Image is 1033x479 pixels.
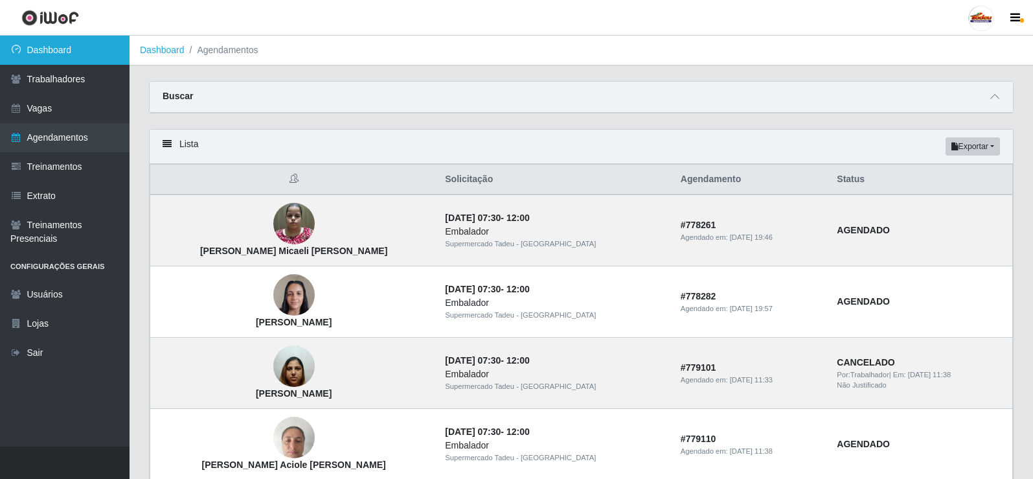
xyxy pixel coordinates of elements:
[273,339,315,394] img: Suelen Aciole Silva
[837,371,889,379] span: Por: Trabalhador
[681,232,821,243] div: Agendado em:
[21,10,79,26] img: CoreUI Logo
[681,303,821,314] div: Agendado em:
[681,446,821,457] div: Agendado em:
[445,284,529,294] strong: -
[730,305,773,312] time: [DATE] 19:57
[445,296,665,310] div: Embalador
[130,36,1033,65] nav: breadcrumb
[681,291,716,301] strong: # 778282
[273,410,315,465] img: Raquel Aciole santos cavalcante
[506,213,530,223] time: 12:00
[506,426,530,437] time: 12:00
[445,381,665,392] div: Supermercado Tadeu - [GEOGRAPHIC_DATA]
[730,233,773,241] time: [DATE] 19:46
[681,362,716,373] strong: # 779101
[837,380,1005,391] div: Não Justificado
[946,137,1000,156] button: Exportar
[445,239,665,250] div: Supermercado Tadeu - [GEOGRAPHIC_DATA]
[445,426,501,437] time: [DATE] 07:30
[837,369,1005,380] div: | Em:
[829,165,1012,195] th: Status
[202,460,386,470] strong: [PERSON_NAME] Aciole [PERSON_NAME]
[445,439,665,452] div: Embalador
[150,130,1013,164] div: Lista
[673,165,829,195] th: Agendamento
[445,368,665,381] div: Embalador
[445,310,665,321] div: Supermercado Tadeu - [GEOGRAPHIC_DATA]
[445,213,501,223] time: [DATE] 07:30
[681,220,716,230] strong: # 778261
[837,296,890,307] strong: AGENDADO
[908,371,951,379] time: [DATE] 11:38
[256,388,332,399] strong: [PERSON_NAME]
[163,91,193,101] strong: Buscar
[445,355,529,366] strong: -
[185,43,258,57] li: Agendamentos
[256,317,332,327] strong: [PERSON_NAME]
[140,45,185,55] a: Dashboard
[445,452,665,463] div: Supermercado Tadeu - [GEOGRAPHIC_DATA]
[445,225,665,239] div: Embalador
[445,213,529,223] strong: -
[506,284,530,294] time: 12:00
[681,434,716,444] strong: # 779110
[445,284,501,294] time: [DATE] 07:30
[273,196,315,251] img: Mayla Micaeli Santos Silva
[837,357,894,368] strong: CANCELADO
[837,439,890,449] strong: AGENDADO
[730,376,773,384] time: [DATE] 11:33
[506,355,530,366] time: 12:00
[445,426,529,437] strong: -
[837,225,890,235] strong: AGENDADO
[437,165,673,195] th: Solicitação
[445,355,501,366] time: [DATE] 07:30
[200,246,387,256] strong: [PERSON_NAME] Micaeli [PERSON_NAME]
[273,268,315,323] img: Rosemary Sousa Silva
[730,447,773,455] time: [DATE] 11:38
[681,375,821,386] div: Agendado em:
